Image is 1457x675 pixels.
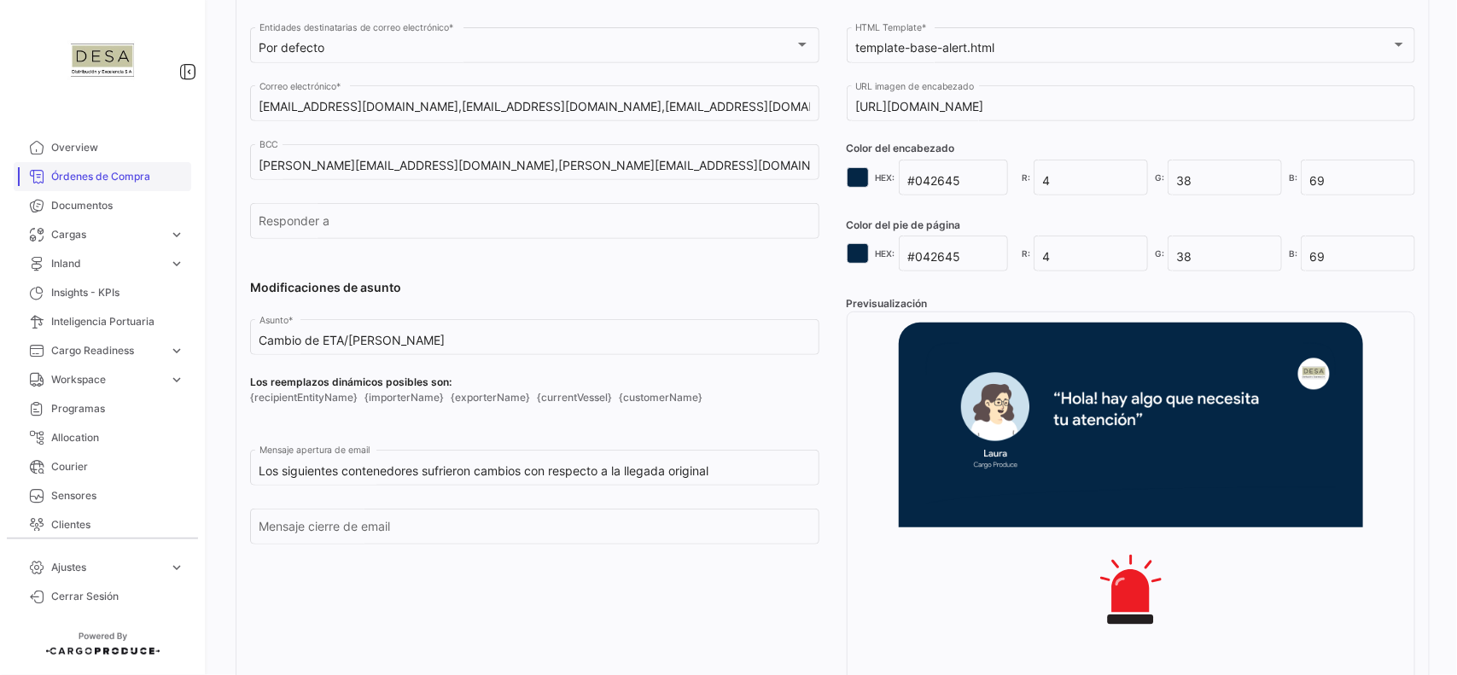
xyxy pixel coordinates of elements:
span: B: [1289,247,1297,260]
img: fe71e641-3ac4-4c5d-8997-ac72cb5318e8.jpg [60,20,145,106]
a: Programas [14,394,191,423]
span: Overview [51,140,184,155]
span: G: [1155,247,1164,260]
span: Courier [51,459,184,474]
span: HEX: [876,247,895,260]
a: Sensores [14,481,191,510]
span: {currentVessel} [537,390,612,405]
span: HEX: [876,171,895,184]
span: R: [1022,247,1030,260]
span: Insights - KPIs [51,285,184,300]
span: Cargo Readiness [51,343,162,358]
span: Inteligencia Portuaria [51,314,184,329]
span: expand_more [169,372,184,387]
mat-select-trigger: template-base-alert.html [855,40,994,55]
span: {recipientEntityName} [250,390,358,405]
img: Header+Alarma+DESA.png [926,343,1336,503]
a: Insights - KPIs [14,278,191,307]
span: Cargas [51,227,162,242]
a: Clientes [14,510,191,539]
span: R: [1022,171,1030,184]
span: expand_more [169,343,184,358]
span: Sensores [51,488,184,503]
span: Ajustes [51,560,162,575]
span: Órdenes de Compra [51,169,184,184]
a: Overview [14,133,191,162]
span: Previsualización [847,297,928,310]
mat-select-trigger: Por defecto [259,40,325,55]
span: Allocation [51,430,184,445]
label: Modificaciones de asunto [250,279,819,296]
span: {exporterName} [451,390,530,405]
a: Allocation [14,423,191,452]
a: Inteligencia Portuaria [14,307,191,336]
div: Color del encabezado [847,141,1416,156]
span: {customerName} [619,390,702,405]
span: Cerrar Sesión [51,589,184,604]
a: Courier [14,452,191,481]
a: Documentos [14,191,191,220]
span: Los reemplazos dinámicos posibles son: [250,375,819,390]
div: Color del pie de página [847,218,1416,233]
span: Documentos [51,198,184,213]
span: Workspace [51,372,162,387]
span: {importerName} [364,390,444,405]
span: Programas [51,401,184,416]
span: Inland [51,256,162,271]
a: Órdenes de Compra [14,162,191,191]
span: G: [1155,171,1164,184]
span: B: [1289,171,1297,184]
span: expand_more [169,256,184,271]
span: expand_more [169,560,184,575]
span: expand_more [169,227,184,242]
span: Clientes [51,517,184,532]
